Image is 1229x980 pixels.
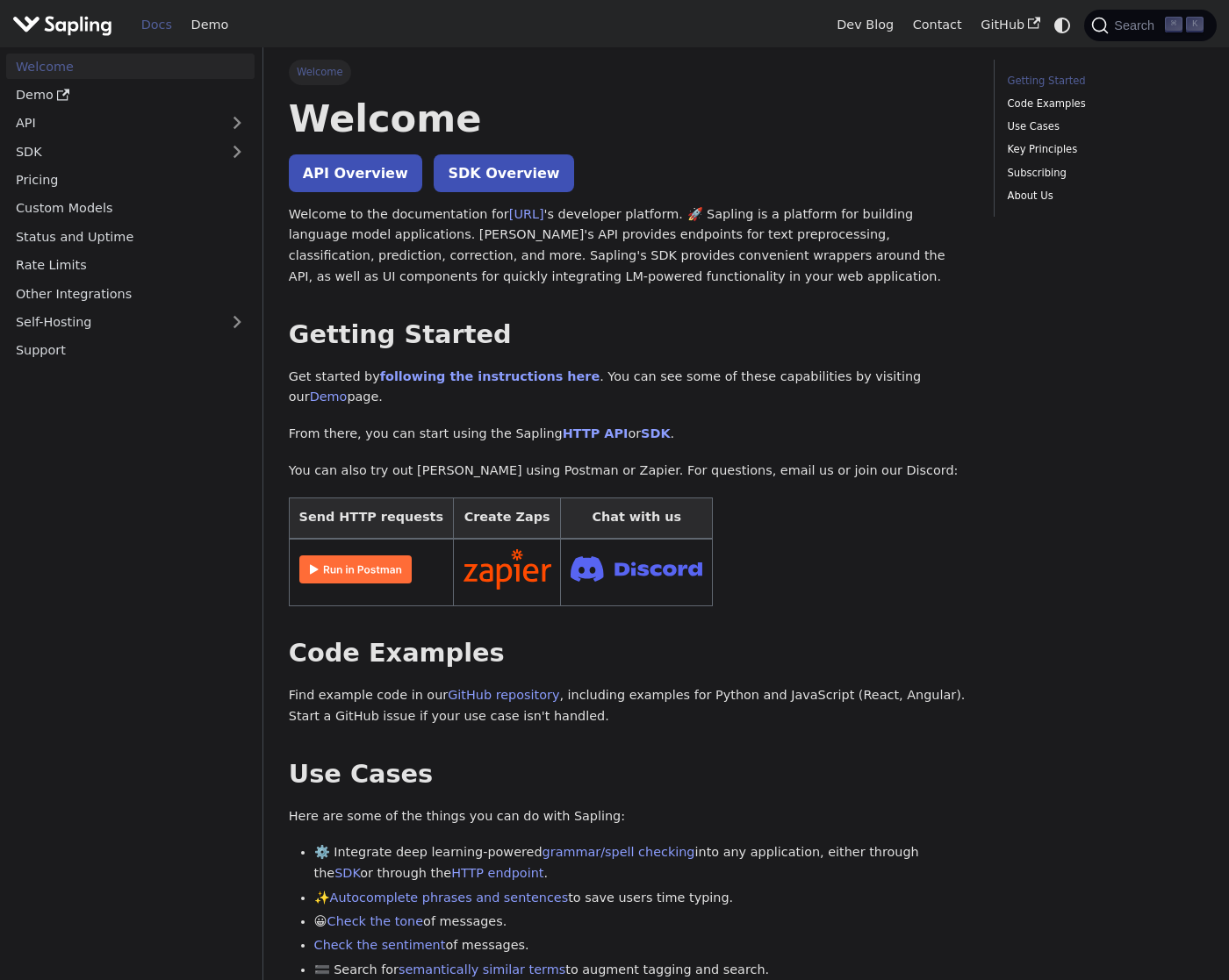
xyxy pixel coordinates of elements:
[289,461,969,482] p: You can also try out [PERSON_NAME] using Postman or Zapier. For questions, email us or join our D...
[182,11,238,39] a: Demo
[6,281,255,306] a: Other Integrations
[543,845,695,859] a: grammar/spell checking
[12,12,112,38] img: Sapling.ai
[448,688,559,702] a: GitHub repository
[219,139,255,164] button: Expand sidebar category 'SDK'
[289,806,969,827] p: Here are some of the things you can do with Sapling:
[827,11,902,39] a: Dev Blog
[289,204,969,288] p: Welcome to the documentation for 's developer platform. 🚀 Sapling is a platform for building lang...
[310,390,348,404] a: Demo
[1008,188,1197,204] a: About Us
[314,938,446,952] a: Check the sentiment
[6,224,255,249] a: Status and Uptime
[334,866,360,880] a: SDK
[6,310,255,335] a: Self-Hosting
[6,253,255,278] a: Rate Limits
[289,759,969,790] h2: Use Cases
[6,139,219,164] a: SDK
[1008,118,1197,135] a: Use Cases
[327,914,423,928] a: Check the tone
[464,549,551,590] img: Connect in Zapier
[6,82,255,108] a: Demo
[571,551,702,587] img: Join Discord
[1109,18,1165,32] span: Search
[1084,10,1216,41] button: Search (Command+K)
[1008,73,1197,89] a: Getting Started
[314,935,969,956] li: of messages.
[132,11,182,39] a: Docs
[289,367,969,409] p: Get started by . You can see some of these capabilities by visiting our page.
[1008,96,1197,112] a: Code Examples
[6,168,255,193] a: Pricing
[6,54,255,79] a: Welcome
[509,207,544,221] a: [URL]
[289,154,422,192] a: API Overview
[1186,17,1204,32] kbd: K
[453,497,561,539] th: Create Zaps
[641,426,670,440] a: SDK
[289,685,969,727] p: Find example code in our , including examples for Python and JavaScript (React, Angular). Start a...
[434,154,573,192] a: SDK Overview
[12,12,119,38] a: Sapling.ai
[6,338,255,363] a: Support
[6,196,255,221] a: Custom Models
[219,111,255,136] button: Expand sidebar category 'API'
[1008,165,1197,182] a: Subscribing
[1165,17,1182,32] kbd: ⌘
[903,11,972,39] a: Contact
[6,111,219,136] a: API
[289,95,969,142] h1: Welcome
[289,424,969,445] p: From there, you can start using the Sapling or .
[380,369,600,383] a: following the instructions here
[289,60,969,84] nav: Breadcrumbs
[563,426,629,440] a: HTTP API
[289,638,969,669] h2: Code Examples
[1008,141,1197,158] a: Key Principles
[561,497,713,539] th: Chat with us
[314,912,969,933] li: 😀 of messages.
[289,319,969,351] h2: Getting Started
[289,497,453,539] th: Send HTTP requests
[971,11,1049,39] a: GitHub
[299,555,412,583] img: Run in Postman
[289,60,351,84] span: Welcome
[314,888,969,909] li: ✨ to save users time typing.
[451,866,543,880] a: HTTP endpoint
[314,842,969,884] li: ⚙️ Integrate deep learning-powered into any application, either through the or through the .
[330,891,569,905] a: Autocomplete phrases and sentences
[399,962,565,976] a: semantically similar terms
[1050,12,1075,38] button: Switch between dark and light mode (currently system mode)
